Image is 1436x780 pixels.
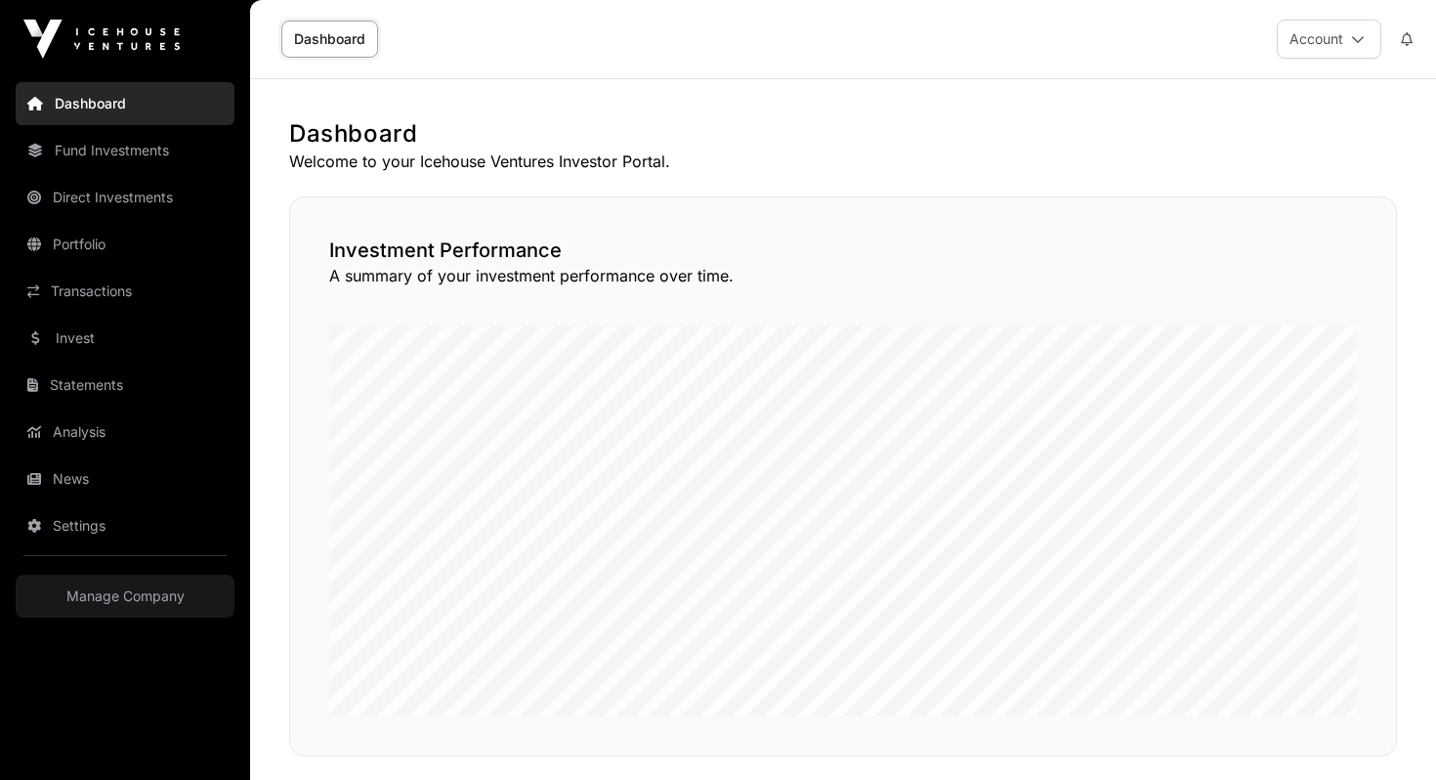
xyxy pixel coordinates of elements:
a: Direct Investments [16,176,234,219]
a: Fund Investments [16,129,234,172]
p: Welcome to your Icehouse Ventures Investor Portal. [289,150,1397,173]
a: Dashboard [16,82,234,125]
h2: Investment Performance [329,237,1357,264]
a: Dashboard [281,21,378,58]
a: Analysis [16,411,234,454]
a: News [16,457,234,500]
iframe: Chat Widget [1338,686,1436,780]
h1: Dashboard [289,118,1397,150]
a: Invest [16,317,234,360]
a: Transactions [16,270,234,313]
a: Settings [16,504,234,547]
button: Account [1277,20,1381,59]
p: A summary of your investment performance over time. [329,264,1357,287]
a: Manage Company [16,575,234,618]
img: Icehouse Ventures Logo [23,20,180,59]
a: Portfolio [16,223,234,266]
a: Statements [16,364,234,407]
